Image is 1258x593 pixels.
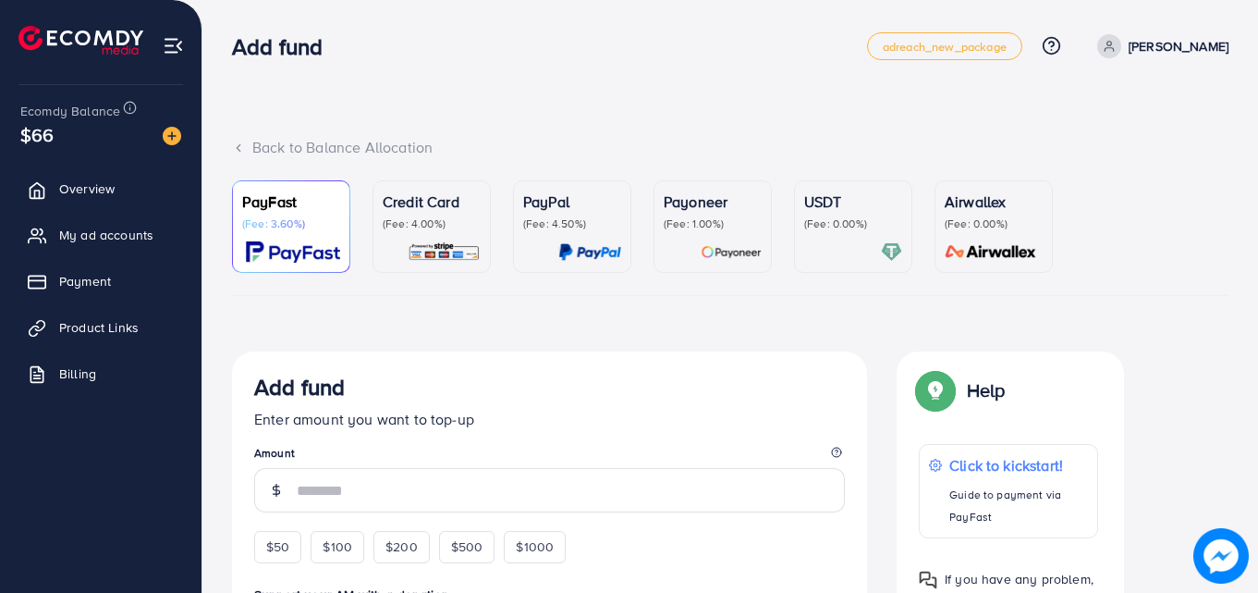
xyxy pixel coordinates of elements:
[232,33,337,60] h3: Add fund
[1193,528,1249,584] img: image
[163,35,184,56] img: menu
[804,191,902,213] p: USDT
[59,272,111,290] span: Payment
[1129,35,1228,57] p: [PERSON_NAME]
[242,191,340,213] p: PayFast
[323,537,352,556] span: $100
[881,241,902,263] img: card
[18,26,143,55] img: logo
[14,170,188,207] a: Overview
[867,32,1022,60] a: adreach_new_package
[451,537,483,556] span: $500
[883,41,1007,53] span: adreach_new_package
[14,263,188,300] a: Payment
[558,241,621,263] img: card
[664,191,762,213] p: Payoneer
[919,374,952,407] img: Popup guide
[14,309,188,346] a: Product Links
[246,241,340,263] img: card
[664,216,762,231] p: (Fee: 1.00%)
[967,379,1006,402] p: Help
[1090,34,1228,58] a: [PERSON_NAME]
[20,121,54,148] span: $66
[949,454,1087,476] p: Click to kickstart!
[385,537,418,556] span: $200
[266,537,289,556] span: $50
[949,484,1087,528] p: Guide to payment via PayFast
[59,226,153,244] span: My ad accounts
[163,127,181,145] img: image
[14,355,188,392] a: Billing
[59,318,139,337] span: Product Links
[242,216,340,231] p: (Fee: 3.60%)
[523,216,621,231] p: (Fee: 4.50%)
[20,102,120,120] span: Ecomdy Balance
[945,216,1043,231] p: (Fee: 0.00%)
[232,137,1228,158] div: Back to Balance Allocation
[59,364,96,383] span: Billing
[804,216,902,231] p: (Fee: 0.00%)
[14,216,188,253] a: My ad accounts
[701,241,762,263] img: card
[254,445,845,468] legend: Amount
[383,191,481,213] p: Credit Card
[254,408,845,430] p: Enter amount you want to top-up
[59,179,115,198] span: Overview
[919,571,937,589] img: Popup guide
[523,191,621,213] p: PayPal
[945,191,1043,213] p: Airwallex
[408,241,481,263] img: card
[516,537,554,556] span: $1000
[254,374,345,401] h3: Add fund
[383,216,481,231] p: (Fee: 4.00%)
[939,241,1043,263] img: card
